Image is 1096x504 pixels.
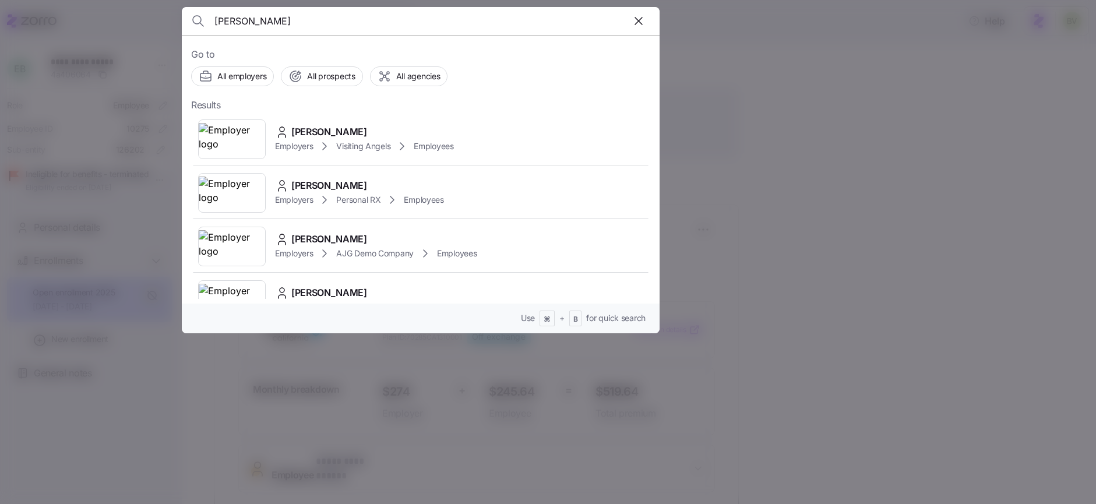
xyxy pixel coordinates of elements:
[336,248,414,259] span: AJG Demo Company
[370,66,448,86] button: All agencies
[414,140,453,152] span: Employees
[586,312,646,324] span: for quick search
[275,248,313,259] span: Employers
[281,66,362,86] button: All prospects
[307,71,355,82] span: All prospects
[336,194,380,206] span: Personal RX
[544,315,551,325] span: ⌘
[191,47,650,62] span: Go to
[521,312,535,324] span: Use
[275,194,313,206] span: Employers
[191,98,221,112] span: Results
[217,71,266,82] span: All employers
[199,177,265,209] img: Employer logo
[559,312,565,324] span: +
[199,123,265,156] img: Employer logo
[291,125,367,139] span: [PERSON_NAME]
[275,140,313,152] span: Employers
[336,140,390,152] span: Visiting Angels
[191,66,274,86] button: All employers
[291,232,367,246] span: [PERSON_NAME]
[404,194,443,206] span: Employees
[396,71,440,82] span: All agencies
[291,286,367,300] span: [PERSON_NAME]
[573,315,578,325] span: B
[291,178,367,193] span: [PERSON_NAME]
[437,248,477,259] span: Employees
[199,230,265,263] img: Employer logo
[199,284,265,316] img: Employer logo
